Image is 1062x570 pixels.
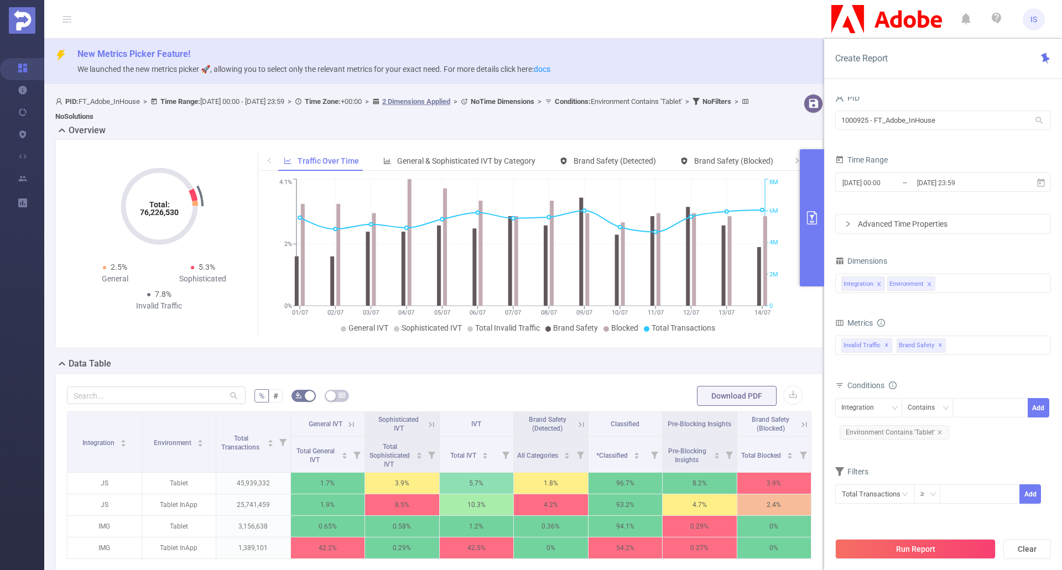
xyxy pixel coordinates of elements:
[633,451,640,457] div: Sort
[482,451,488,457] div: Sort
[365,473,439,494] p: 3.9%
[702,97,731,106] b: No Filters
[140,208,179,217] tspan: 76,226,530
[889,381,897,389] i: icon: info-circle
[267,438,273,441] i: icon: caret-up
[284,240,292,248] tspan: 2%
[298,156,359,165] span: Traffic Over Time
[295,392,302,399] i: icon: bg-colors
[305,97,341,106] b: Time Zone:
[216,473,290,494] p: 45,939,332
[576,309,592,316] tspan: 09/07
[309,420,342,428] span: General IVT
[440,516,514,537] p: 1.2%
[159,273,247,285] div: Sophisticated
[440,473,514,494] p: 5.7%
[589,473,663,494] p: 96.7%
[115,300,203,312] div: Invalid Traffic
[154,439,193,447] span: Environment
[197,438,204,445] div: Sort
[564,451,570,454] i: icon: caret-up
[835,539,996,559] button: Run Report
[892,405,898,412] i: icon: down
[142,537,216,558] p: Tablet InApp
[378,416,419,432] span: Sophisticated IVT
[55,97,752,121] span: FT_Adobe_InHouse [DATE] 00:00 - [DATE] 23:59 +00:00
[67,473,142,494] p: JS
[69,357,111,370] h2: Data Table
[589,494,663,515] p: 93.2%
[574,156,656,165] span: Brand Safety (Detected)
[273,391,278,400] span: #
[475,323,540,332] span: Total Invalid Traffic
[259,391,264,400] span: %
[787,451,793,457] div: Sort
[471,420,481,428] span: IVT
[663,494,737,515] p: 4.7%
[514,494,588,515] p: 4.2%
[266,157,273,164] i: icon: left
[555,97,591,106] b: Conditions :
[611,420,639,428] span: Classified
[349,437,365,472] i: Filter menu
[737,516,811,537] p: 0%
[514,473,588,494] p: 1.8%
[142,473,216,494] p: Tablet
[216,494,290,515] p: 25,741,459
[450,97,461,106] span: >
[769,302,773,310] tspan: 0
[845,221,851,227] i: icon: right
[769,179,778,186] tspan: 8M
[930,491,936,499] i: icon: down
[835,53,888,64] span: Create Report
[647,437,662,472] i: Filter menu
[795,437,811,472] i: Filter menu
[342,454,348,458] i: icon: caret-down
[199,263,215,271] span: 5.3%
[82,439,116,447] span: Integration
[216,537,290,558] p: 1,389,101
[471,97,534,106] b: No Time Dimensions
[668,447,706,464] span: Pre-Blocking Insights
[943,405,949,412] i: icon: down
[142,494,216,515] p: Tablet InApp
[877,319,885,327] i: icon: info-circle
[840,425,949,440] span: Environment Contains 'Tablet'
[65,97,79,106] b: PID:
[694,156,773,165] span: Brand Safety (Blocked)
[916,175,1006,190] input: End date
[668,420,731,428] span: Pre-Blocking Insights
[482,451,488,454] i: icon: caret-up
[908,399,943,417] div: Contains
[572,437,588,472] i: Filter menu
[754,309,770,316] tspan: 14/07
[534,97,545,106] span: >
[67,386,246,404] input: Search...
[67,494,142,515] p: JS
[682,97,693,106] span: >
[363,309,379,316] tspan: 03/07
[835,93,844,102] i: icon: user
[663,473,737,494] p: 8.2%
[291,516,365,537] p: 0.65%
[889,277,924,291] div: Environment
[397,156,535,165] span: General & Sophisticated IVT by Category
[77,65,550,74] span: We launched the new metrics picker 🚀, allowing you to select only the relevant metrics for your e...
[1028,398,1049,417] button: Add
[362,97,372,106] span: >
[267,438,274,445] div: Sort
[291,309,308,316] tspan: 01/07
[77,49,190,59] span: New Metrics Picker Feature!
[589,516,663,537] p: 94.1%
[564,451,570,457] div: Sort
[926,281,932,288] i: icon: close
[450,452,478,459] span: Total IVT
[683,309,699,316] tspan: 12/07
[197,438,204,441] i: icon: caret-up
[398,309,414,316] tspan: 04/07
[267,442,273,446] i: icon: caret-down
[341,451,348,457] div: Sort
[9,7,35,34] img: Protected Media
[69,124,106,137] h2: Overview
[611,323,638,332] span: Blocked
